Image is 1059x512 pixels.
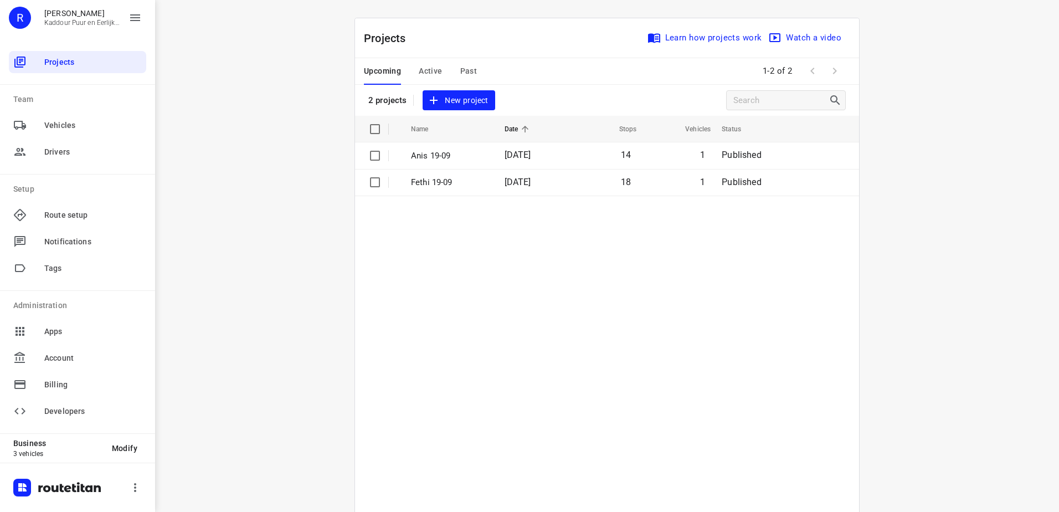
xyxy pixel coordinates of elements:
[722,122,755,136] span: Status
[671,122,711,136] span: Vehicles
[9,347,146,369] div: Account
[13,94,146,105] p: Team
[44,209,142,221] span: Route setup
[9,7,31,29] div: R
[9,320,146,342] div: Apps
[505,177,531,187] span: [DATE]
[722,150,762,160] span: Published
[44,379,142,391] span: Billing
[411,150,488,162] p: Anis 19-09
[112,444,137,453] span: Modify
[621,177,631,187] span: 18
[9,204,146,226] div: Route setup
[44,120,142,131] span: Vehicles
[364,30,415,47] p: Projects
[9,257,146,279] div: Tags
[419,64,442,78] span: Active
[103,438,146,458] button: Modify
[9,141,146,163] div: Drivers
[411,176,488,189] p: Fethi 19-09
[13,450,103,458] p: 3 vehicles
[605,122,637,136] span: Stops
[429,94,488,107] span: New project
[621,150,631,160] span: 14
[13,300,146,311] p: Administration
[824,60,846,82] span: Next Page
[411,122,443,136] span: Name
[44,263,142,274] span: Tags
[13,183,146,195] p: Setup
[423,90,495,111] button: New project
[9,231,146,253] div: Notifications
[9,51,146,73] div: Projects
[44,57,142,68] span: Projects
[9,400,146,422] div: Developers
[368,95,407,105] p: 2 projects
[505,122,533,136] span: Date
[44,9,120,18] p: Rachid Kaddour
[829,94,845,107] div: Search
[44,146,142,158] span: Drivers
[9,114,146,136] div: Vehicles
[364,64,401,78] span: Upcoming
[44,236,142,248] span: Notifications
[801,60,824,82] span: Previous Page
[505,150,531,160] span: [DATE]
[44,19,120,27] p: Kaddour Puur en Eerlijk Vlees B.V.
[700,150,705,160] span: 1
[9,373,146,396] div: Billing
[13,439,103,448] p: Business
[733,92,829,109] input: Search projects
[460,64,477,78] span: Past
[44,352,142,364] span: Account
[44,326,142,337] span: Apps
[700,177,705,187] span: 1
[44,406,142,417] span: Developers
[722,177,762,187] span: Published
[758,59,797,83] span: 1-2 of 2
